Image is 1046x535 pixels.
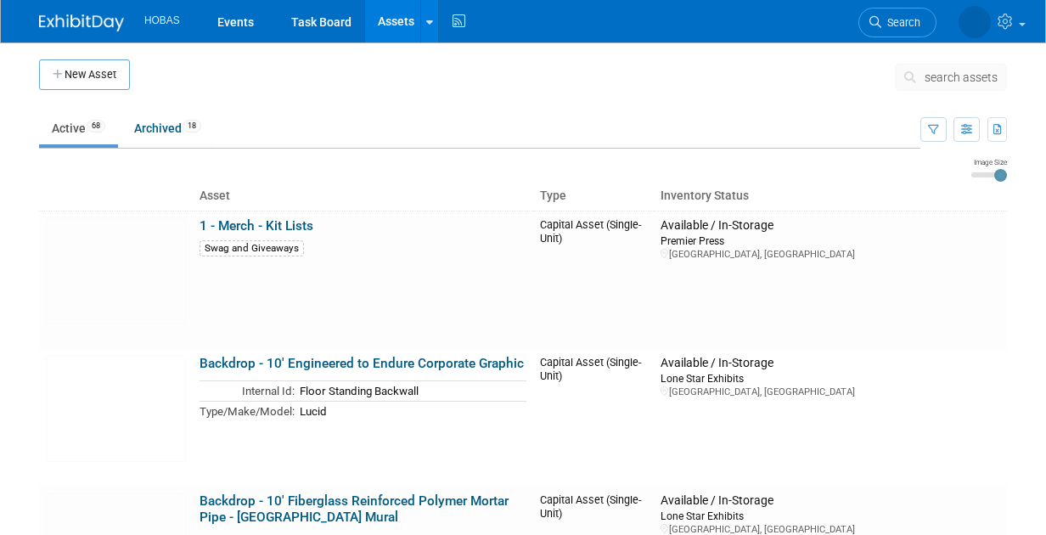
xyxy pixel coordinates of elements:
th: Asset [193,182,533,211]
div: Available / In-Storage [661,218,1000,234]
div: Swag and Giveaways [200,240,304,256]
td: Internal Id: [200,381,295,402]
img: ExhibitDay [39,14,124,31]
a: Search [858,8,936,37]
a: Archived18 [121,112,214,144]
button: New Asset [39,59,130,90]
button: search assets [895,64,1007,91]
div: Available / In-Storage [661,493,1000,509]
td: Floor Standing Backwall [295,381,526,402]
div: Lone Star Exhibits [661,509,1000,523]
div: Image Size [971,157,1007,167]
a: Backdrop - 10' Fiberglass Reinforced Polymer Mortar Pipe - [GEOGRAPHIC_DATA] Mural [200,493,509,526]
span: Search [881,16,920,29]
div: [GEOGRAPHIC_DATA], [GEOGRAPHIC_DATA] [661,248,1000,261]
span: search assets [925,70,998,84]
a: Backdrop - 10' Engineered to Endure Corporate Graphic [200,356,524,371]
span: 18 [183,120,201,132]
th: Type [533,182,654,211]
td: Capital Asset (Single-Unit) [533,349,654,487]
div: Lone Star Exhibits [661,371,1000,386]
span: HOBAS [144,14,180,26]
div: Available / In-Storage [661,356,1000,371]
div: Premier Press [661,234,1000,248]
div: [GEOGRAPHIC_DATA], [GEOGRAPHIC_DATA] [661,386,1000,398]
a: 1 - Merch - Kit Lists [200,218,313,234]
a: Active68 [39,112,118,144]
td: Capital Asset (Single-Unit) [533,211,654,349]
img: Lia Chowdhury [959,6,991,38]
td: Lucid [295,401,526,420]
td: Type/Make/Model: [200,401,295,420]
span: 68 [87,120,105,132]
